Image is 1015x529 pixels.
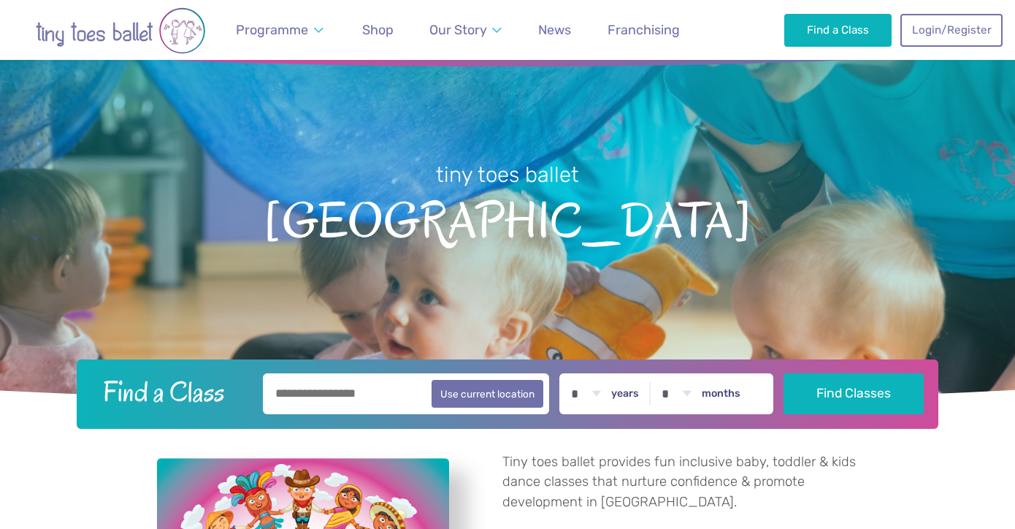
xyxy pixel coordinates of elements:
[900,14,1003,46] a: Login/Register
[702,387,740,400] label: months
[362,22,394,37] span: Shop
[18,7,223,54] img: tiny toes ballet
[236,22,308,37] span: Programme
[532,14,578,47] a: News
[432,380,543,408] button: Use current location
[423,14,509,47] a: Our Story
[436,162,579,187] small: tiny toes ballet
[26,189,989,248] span: [GEOGRAPHIC_DATA]
[502,452,858,513] p: Tiny toes ballet provides fun inclusive baby, toddler & kids dance classes that nurture confidenc...
[91,373,253,410] h2: Find a Class
[611,387,639,400] label: years
[429,22,487,37] span: Our Story
[608,22,680,37] span: Franchising
[356,14,400,47] a: Shop
[601,14,686,47] a: Franchising
[784,373,924,414] button: Find Classes
[784,14,892,46] a: Find a Class
[538,22,571,37] span: News
[229,14,330,47] a: Programme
